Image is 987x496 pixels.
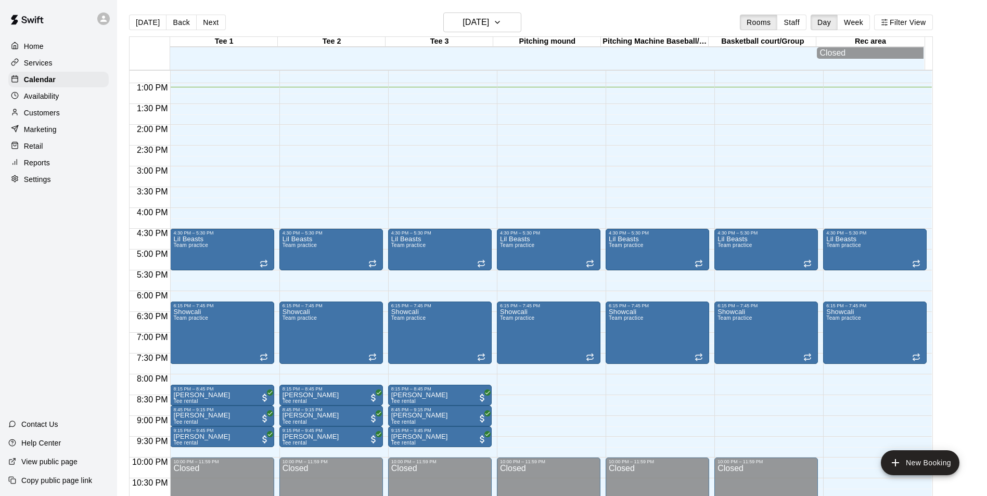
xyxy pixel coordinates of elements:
[134,437,171,446] span: 9:30 PM
[278,37,386,47] div: Tee 2
[21,438,61,448] p: Help Center
[8,155,109,171] a: Reports
[283,407,380,412] div: 8:45 PM – 9:15 PM
[24,108,60,118] p: Customers
[811,15,838,30] button: Day
[134,354,171,362] span: 7:30 PM
[129,15,166,30] button: [DATE]
[283,398,307,404] span: Tee rental
[173,303,271,308] div: 6:15 PM – 7:45 PM
[134,166,171,175] span: 3:00 PM
[134,270,171,279] span: 5:30 PM
[170,229,274,270] div: 4:30 PM – 5:30 PM: Lil Beasts
[134,187,171,196] span: 3:30 PM
[8,88,109,104] a: Availability
[24,58,53,68] p: Services
[500,242,535,248] span: Team practice
[803,353,812,361] span: Recurring event
[368,393,379,403] span: All customers have paid
[279,302,383,364] div: 6:15 PM – 7:45 PM: Showcali
[173,315,208,321] span: Team practice
[368,434,379,445] span: All customers have paid
[166,15,197,30] button: Back
[388,406,492,426] div: 8:45 PM – 9:15 PM: Jonathan Benjamin
[497,229,600,270] div: 4:30 PM – 5:30 PM: Lil Beasts
[388,302,492,364] div: 6:15 PM – 7:45 PM: Showcali
[283,303,380,308] div: 6:15 PM – 7:45 PM
[24,158,50,168] p: Reports
[586,259,594,268] span: Recurring event
[740,15,777,30] button: Rooms
[283,459,380,464] div: 10:00 PM – 11:59 PM
[606,302,709,364] div: 6:15 PM – 7:45 PM: Showcali
[283,428,380,433] div: 9:15 PM – 9:45 PM
[819,48,921,58] div: Closed
[134,208,171,217] span: 4:00 PM
[777,15,806,30] button: Staff
[463,15,489,30] h6: [DATE]
[386,37,493,47] div: Tee 3
[368,353,377,361] span: Recurring event
[24,91,59,101] p: Availability
[500,459,597,464] div: 10:00 PM – 11:59 PM
[368,413,379,424] span: All customers have paid
[912,353,920,361] span: Recurring event
[391,419,416,425] span: Tee rental
[170,426,274,447] div: 9:15 PM – 9:45 PM: Jonathan Benjamin
[8,172,109,187] a: Settings
[477,259,485,268] span: Recurring event
[717,315,752,321] span: Team practice
[391,315,426,321] span: Team practice
[8,105,109,121] a: Customers
[8,38,109,54] div: Home
[260,353,268,361] span: Recurring event
[497,302,600,364] div: 6:15 PM – 7:45 PM: Showcali
[283,440,307,446] span: Tee rental
[134,333,171,342] span: 7:00 PM
[134,250,171,258] span: 5:00 PM
[717,459,815,464] div: 10:00 PM – 11:59 PM
[391,230,489,236] div: 4:30 PM – 5:30 PM
[173,428,271,433] div: 9:15 PM – 9:45 PM
[477,413,488,424] span: All customers have paid
[714,229,818,270] div: 4:30 PM – 5:30 PM: Lil Beasts
[170,385,274,406] div: 8:15 PM – 8:45 PM: Jonathan Benjamin
[717,242,752,248] span: Team practice
[609,459,706,464] div: 10:00 PM – 11:59 PM
[8,122,109,137] div: Marketing
[173,242,208,248] span: Team practice
[826,242,861,248] span: Team practice
[391,303,489,308] div: 6:15 PM – 7:45 PM
[170,37,278,47] div: Tee 1
[837,15,870,30] button: Week
[173,230,271,236] div: 4:30 PM – 5:30 PM
[881,450,959,475] button: add
[586,353,594,361] span: Recurring event
[368,259,377,268] span: Recurring event
[134,312,171,321] span: 6:30 PM
[500,315,535,321] span: Team practice
[283,230,380,236] div: 4:30 PM – 5:30 PM
[695,259,703,268] span: Recurring event
[803,259,812,268] span: Recurring event
[134,374,171,383] span: 8:00 PM
[134,104,171,113] span: 1:30 PM
[601,37,709,47] div: Pitching Machine Baseball/Softball
[717,303,815,308] div: 6:15 PM – 7:45 PM
[283,386,380,391] div: 8:15 PM – 8:45 PM
[283,315,317,321] span: Team practice
[173,386,271,391] div: 8:15 PM – 8:45 PM
[134,291,171,300] span: 6:00 PM
[8,55,109,71] a: Services
[134,416,171,425] span: 9:00 PM
[391,407,489,412] div: 8:45 PM – 9:15 PM
[816,37,924,47] div: Rec area
[500,303,597,308] div: 6:15 PM – 7:45 PM
[173,419,198,425] span: Tee rental
[24,124,57,135] p: Marketing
